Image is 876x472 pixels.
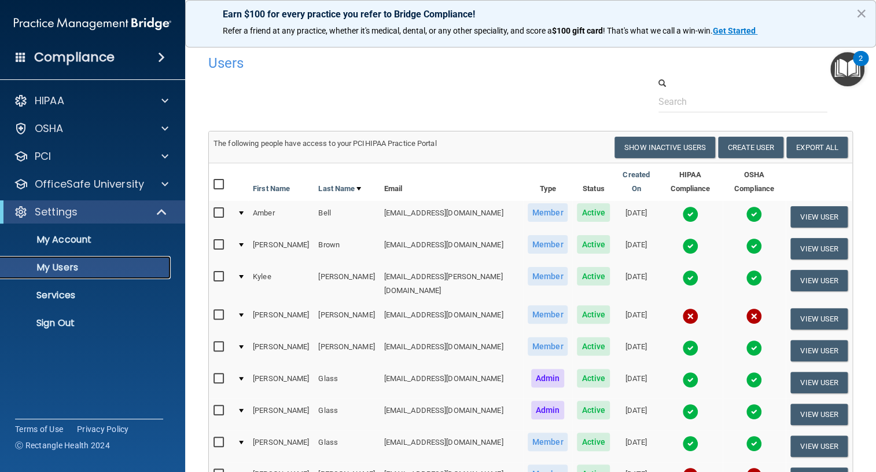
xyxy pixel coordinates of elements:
[619,168,653,196] a: Created On
[14,122,168,136] a: OSHA
[248,430,314,462] td: [PERSON_NAME]
[35,122,64,136] p: OSHA
[34,49,115,65] h4: Compliance
[790,270,848,291] button: View User
[248,303,314,335] td: [PERSON_NAME]
[614,233,658,265] td: [DATE]
[790,308,848,330] button: View User
[790,238,848,259] button: View User
[614,367,658,398] td: [DATE]
[314,430,379,462] td: Glass
[8,290,165,301] p: Services
[15,440,110,451] span: Ⓒ Rectangle Health 2024
[577,203,610,222] span: Active
[614,335,658,367] td: [DATE]
[314,398,379,430] td: Glass
[314,201,379,233] td: Bell
[718,137,783,158] button: Create User
[790,404,848,425] button: View User
[682,270,698,286] img: tick.e7d51cea.svg
[214,139,437,148] span: The following people have access to your PCIHIPAA Practice Portal
[790,436,848,457] button: View User
[577,267,610,286] span: Active
[859,58,863,74] div: 2
[723,163,786,201] th: OSHA Compliance
[380,163,523,201] th: Email
[528,235,568,254] span: Member
[746,404,762,420] img: tick.e7d51cea.svg
[248,233,314,265] td: [PERSON_NAME]
[35,177,144,191] p: OfficeSafe University
[523,163,573,201] th: Type
[746,206,762,222] img: tick.e7d51cea.svg
[314,265,379,303] td: [PERSON_NAME]
[314,233,379,265] td: Brown
[14,177,168,191] a: OfficeSafe University
[790,340,848,361] button: View User
[713,26,757,35] a: Get Started
[8,234,165,246] p: My Account
[314,303,379,335] td: [PERSON_NAME]
[614,303,658,335] td: [DATE]
[380,398,523,430] td: [EMAIL_ADDRESS][DOMAIN_NAME]
[614,201,658,233] td: [DATE]
[15,423,63,435] a: Terms of Use
[318,182,361,196] a: Last Name
[614,265,658,303] td: [DATE]
[682,372,698,388] img: tick.e7d51cea.svg
[248,201,314,233] td: Amber
[35,149,51,163] p: PCI
[786,137,848,158] a: Export All
[223,26,552,35] span: Refer a friend at any practice, whether it's medical, dental, or any other speciality, and score a
[528,433,568,451] span: Member
[380,265,523,303] td: [EMAIL_ADDRESS][PERSON_NAME][DOMAIN_NAME]
[35,94,64,108] p: HIPAA
[682,238,698,254] img: tick.e7d51cea.svg
[380,201,523,233] td: [EMAIL_ADDRESS][DOMAIN_NAME]
[577,305,610,324] span: Active
[746,238,762,254] img: tick.e7d51cea.svg
[682,436,698,452] img: tick.e7d51cea.svg
[248,367,314,398] td: [PERSON_NAME]
[380,430,523,462] td: [EMAIL_ADDRESS][DOMAIN_NAME]
[380,303,523,335] td: [EMAIL_ADDRESS][DOMAIN_NAME]
[577,433,610,451] span: Active
[856,4,867,23] button: Close
[531,369,565,387] span: Admin
[577,337,610,356] span: Active
[746,372,762,388] img: tick.e7d51cea.svg
[14,149,168,163] a: PCI
[253,182,290,196] a: First Name
[614,137,715,158] button: Show Inactive Users
[528,305,568,324] span: Member
[35,205,78,219] p: Settings
[248,335,314,367] td: [PERSON_NAME]
[790,372,848,393] button: View User
[528,203,568,222] span: Member
[830,52,864,86] button: Open Resource Center, 2 new notifications
[682,340,698,356] img: tick.e7d51cea.svg
[552,26,603,35] strong: $100 gift card
[746,436,762,452] img: tick.e7d51cea.svg
[746,340,762,356] img: tick.e7d51cea.svg
[77,423,129,435] a: Privacy Policy
[8,317,165,329] p: Sign Out
[746,270,762,286] img: tick.e7d51cea.svg
[14,94,168,108] a: HIPAA
[380,335,523,367] td: [EMAIL_ADDRESS][DOMAIN_NAME]
[614,398,658,430] td: [DATE]
[528,337,568,356] span: Member
[682,404,698,420] img: tick.e7d51cea.svg
[577,369,610,387] span: Active
[8,262,165,273] p: My Users
[713,26,756,35] strong: Get Started
[314,367,379,398] td: Glass
[208,56,577,71] h4: Users
[380,233,523,265] td: [EMAIL_ADDRESS][DOMAIN_NAME]
[658,163,723,201] th: HIPAA Compliance
[248,398,314,430] td: [PERSON_NAME]
[380,367,523,398] td: [EMAIL_ADDRESS][DOMAIN_NAME]
[658,91,827,112] input: Search
[682,206,698,222] img: tick.e7d51cea.svg
[14,205,168,219] a: Settings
